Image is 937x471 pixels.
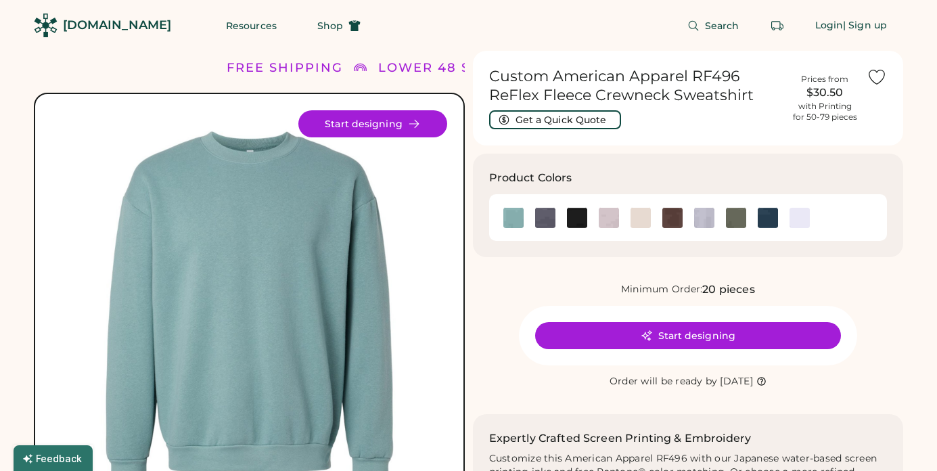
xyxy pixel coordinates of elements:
[631,208,651,228] div: Bone
[758,208,778,228] img: Sea Blue Swatch Image
[210,12,293,39] button: Resources
[34,14,58,37] img: Rendered Logo - Screens
[503,208,524,228] img: Arctic Swatch Image
[621,283,703,296] div: Minimum Order:
[535,208,555,228] img: Asphalt Swatch Image
[662,208,683,228] img: Brown Swatch Image
[705,21,739,30] span: Search
[801,74,848,85] div: Prices from
[631,208,651,228] img: Bone Swatch Image
[567,208,587,228] img: Black Swatch Image
[790,208,810,228] div: White
[720,375,753,388] div: [DATE]
[726,208,746,228] img: Lieutenant Swatch Image
[298,110,447,137] button: Start designing
[610,375,718,388] div: Order will be ready by
[599,208,619,228] div: Blush
[793,101,857,122] div: with Printing for 50-79 pieces
[758,208,778,228] div: Sea Blue
[535,208,555,228] div: Asphalt
[764,12,791,39] button: Retrieve an order
[662,208,683,228] div: Brown
[227,59,343,77] div: FREE SHIPPING
[489,170,572,186] h3: Product Colors
[489,67,783,105] h1: Custom American Apparel RF496 ReFlex Fleece Crewneck Sweatshirt
[567,208,587,228] div: Black
[503,208,524,228] div: Arctic
[671,12,756,39] button: Search
[694,208,714,228] div: Heather Grey
[791,85,859,101] div: $30.50
[599,208,619,228] img: Blush Swatch Image
[301,12,377,39] button: Shop
[489,430,752,447] h2: Expertly Crafted Screen Printing & Embroidery
[790,208,810,228] img: White Swatch Image
[378,59,515,77] div: LOWER 48 STATES
[317,21,343,30] span: Shop
[815,19,844,32] div: Login
[63,17,171,34] div: [DOMAIN_NAME]
[726,208,746,228] div: Lieutenant
[694,208,714,228] img: Heather Grey Swatch Image
[843,19,887,32] div: | Sign up
[535,322,841,349] button: Start designing
[489,110,621,129] button: Get a Quick Quote
[873,410,931,468] iframe: Front Chat
[702,282,754,298] div: 20 pieces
